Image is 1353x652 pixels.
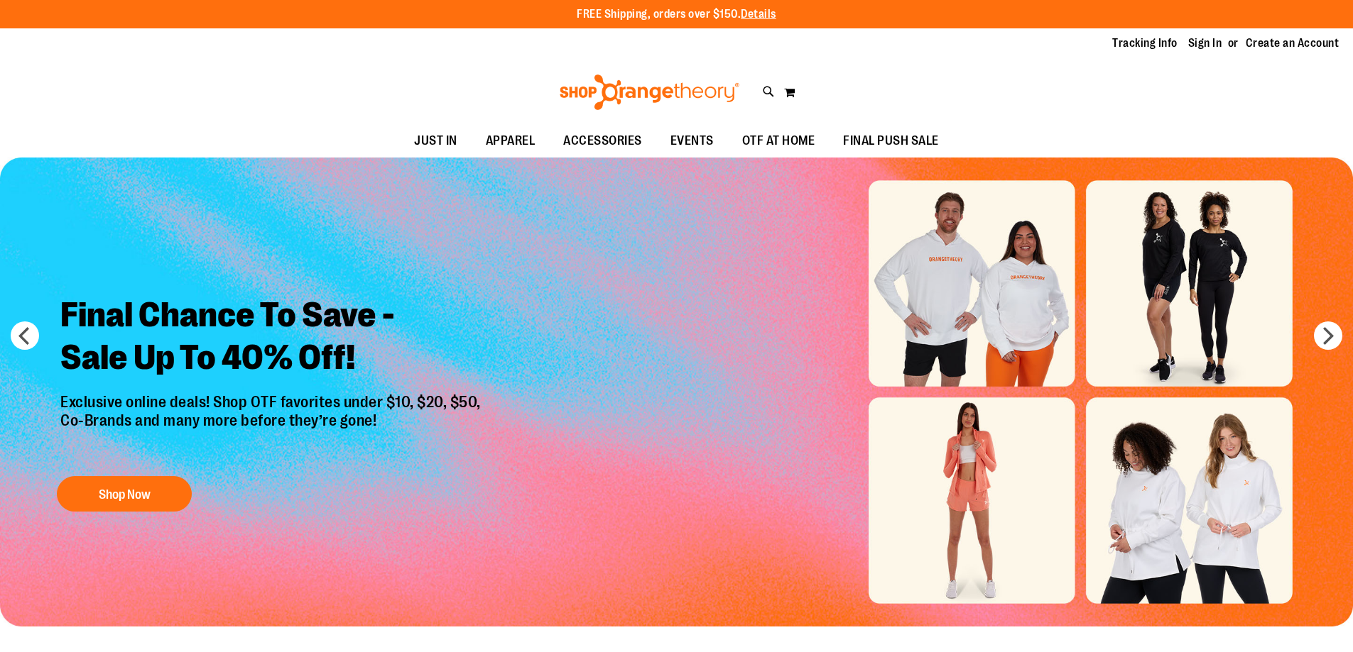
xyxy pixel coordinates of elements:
span: OTF AT HOME [742,125,815,157]
a: Final Chance To Save -Sale Up To 40% Off! Exclusive online deals! Shop OTF favorites under $10, $... [50,283,495,519]
p: FREE Shipping, orders over $150. [577,6,776,23]
a: Tracking Info [1112,35,1178,51]
p: Exclusive online deals! Shop OTF favorites under $10, $20, $50, Co-Brands and many more before th... [50,393,495,463]
a: FINAL PUSH SALE [829,125,953,158]
a: OTF AT HOME [728,125,830,158]
a: APPAREL [472,125,550,158]
a: ACCESSORIES [549,125,656,158]
button: prev [11,321,39,350]
a: Sign In [1188,35,1222,51]
span: JUST IN [414,125,457,157]
a: EVENTS [656,125,728,158]
span: EVENTS [670,125,714,157]
a: JUST IN [400,125,472,158]
button: Shop Now [57,476,192,512]
button: next [1314,321,1342,350]
a: Create an Account [1246,35,1340,51]
span: FINAL PUSH SALE [843,125,939,157]
span: APPAREL [486,125,536,157]
span: ACCESSORIES [563,125,642,157]
h2: Final Chance To Save - Sale Up To 40% Off! [50,283,495,393]
a: Details [741,8,776,21]
img: Shop Orangetheory [558,74,741,110]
